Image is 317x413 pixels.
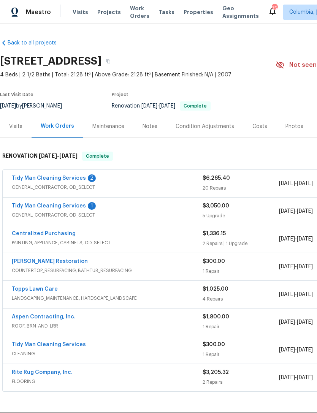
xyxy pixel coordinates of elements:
[279,263,313,271] span: -
[39,153,78,158] span: -
[297,181,313,186] span: [DATE]
[176,123,234,130] div: Condition Adjustments
[88,202,96,210] div: 1
[203,240,279,247] div: 2 Repairs | 1 Upgrade
[279,374,313,381] span: -
[252,123,267,130] div: Costs
[112,103,211,109] span: Renovation
[12,350,203,358] span: CLEANING
[12,378,203,385] span: FLOORING
[279,375,295,380] span: [DATE]
[12,231,76,236] a: Centralized Purchasing
[203,176,230,181] span: $6,265.40
[203,203,229,209] span: $3,050.00
[73,8,88,16] span: Visits
[203,184,279,192] div: 20 Repairs
[141,103,157,109] span: [DATE]
[203,378,279,386] div: 2 Repairs
[297,292,313,297] span: [DATE]
[12,176,86,181] a: Tidy Man Cleaning Services
[184,8,213,16] span: Properties
[203,259,225,264] span: $300.00
[141,103,175,109] span: -
[92,123,124,130] div: Maintenance
[41,122,74,130] div: Work Orders
[297,236,313,242] span: [DATE]
[297,347,313,353] span: [DATE]
[9,123,22,130] div: Visits
[12,294,203,302] span: LANDSCAPING_MAINTENANCE, HARDSCAPE_LANDSCAPE
[143,123,157,130] div: Notes
[158,9,174,15] span: Tasks
[59,153,78,158] span: [DATE]
[279,209,295,214] span: [DATE]
[297,320,313,325] span: [DATE]
[26,8,51,16] span: Maestro
[279,264,295,269] span: [DATE]
[12,314,76,320] a: Aspen Contracting, Inc.
[279,347,295,353] span: [DATE]
[12,239,203,247] span: PAINTING, APPLIANCE, CABINETS, OD_SELECT
[12,342,86,347] a: Tidy Man Cleaning Services
[181,104,210,108] span: Complete
[12,211,203,219] span: GENERAL_CONTRACTOR, OD_SELECT
[279,291,313,298] span: -
[297,209,313,214] span: [DATE]
[39,153,57,158] span: [DATE]
[12,370,73,375] a: Rite Rug Company, Inc.
[222,5,259,20] span: Geo Assignments
[203,286,228,292] span: $1,025.00
[285,123,303,130] div: Photos
[203,295,279,303] div: 4 Repairs
[279,346,313,354] span: -
[12,267,203,274] span: COUNTERTOP_RESURFACING, BATHTUB_RESURFACING
[203,342,225,347] span: $300.00
[203,370,229,375] span: $3,205.32
[101,54,115,68] button: Copy Address
[12,259,88,264] a: [PERSON_NAME] Restoration
[279,318,313,326] span: -
[203,323,279,331] div: 1 Repair
[279,181,295,186] span: [DATE]
[297,375,313,380] span: [DATE]
[203,351,279,358] div: 1 Repair
[279,292,295,297] span: [DATE]
[272,5,277,12] div: 35
[279,235,313,243] span: -
[88,174,96,182] div: 2
[279,180,313,187] span: -
[203,212,279,220] div: 5 Upgrade
[297,264,313,269] span: [DATE]
[203,267,279,275] div: 1 Repair
[279,320,295,325] span: [DATE]
[279,207,313,215] span: -
[12,322,203,330] span: ROOF, BRN_AND_LRR
[2,152,78,161] h6: RENOVATION
[12,286,58,292] a: Topps Lawn Care
[279,236,295,242] span: [DATE]
[112,92,128,97] span: Project
[203,231,226,236] span: $1,336.15
[12,203,86,209] a: Tidy Man Cleaning Services
[130,5,149,20] span: Work Orders
[203,314,229,320] span: $1,800.00
[159,103,175,109] span: [DATE]
[12,184,203,191] span: GENERAL_CONTRACTOR, OD_SELECT
[83,152,112,160] span: Complete
[97,8,121,16] span: Projects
